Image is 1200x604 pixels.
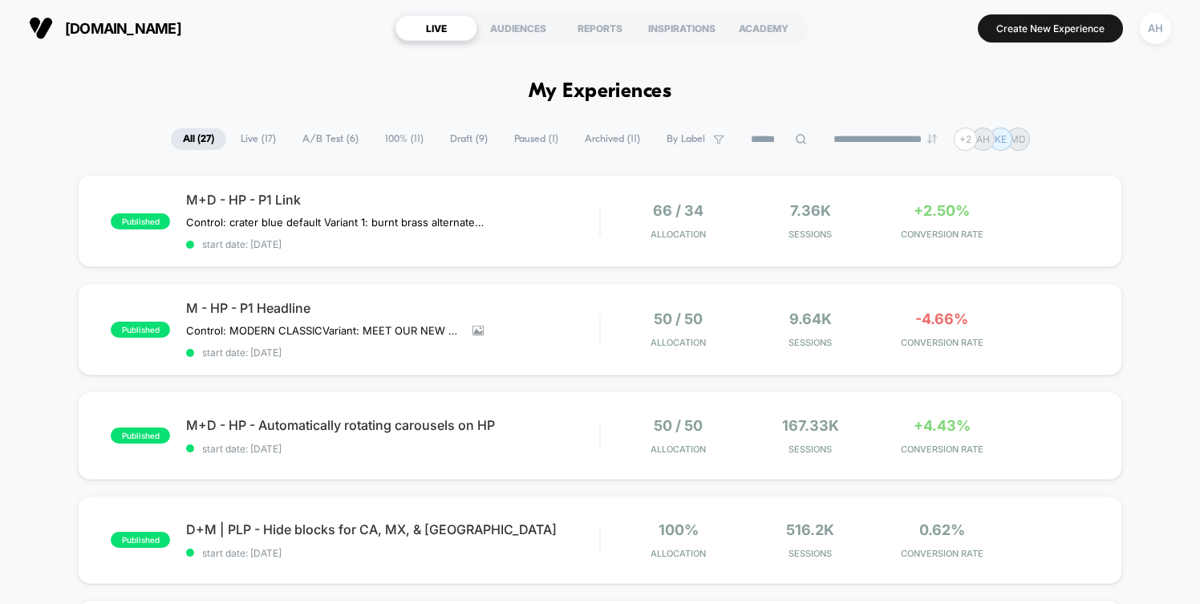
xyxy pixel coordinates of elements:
span: By Label [667,133,705,145]
span: start date: [DATE] [186,547,599,559]
span: 516.2k [786,521,834,538]
span: published [111,322,170,338]
span: M - HP - P1 Headline [186,300,599,316]
span: CONVERSION RATE [880,229,1003,240]
span: A/B Test ( 6 ) [290,128,371,150]
div: AH [1140,13,1171,44]
span: 50 / 50 [654,417,703,434]
p: KE [995,133,1007,145]
h1: My Experiences [529,80,672,103]
span: M+D - HP - P1 Link [186,192,599,208]
span: Live ( 17 ) [229,128,288,150]
span: 167.33k [782,417,839,434]
img: end [927,134,937,144]
span: D+M | PLP - Hide blocks for CA, MX, & [GEOGRAPHIC_DATA] [186,521,599,537]
span: Sessions [748,337,872,348]
span: Control: MODERN CLASSICVariant: MEET OUR NEW SLIP-JOINT [186,324,460,337]
span: CONVERSION RATE [880,444,1003,455]
span: published [111,532,170,548]
p: MD [1010,133,1026,145]
span: Allocation [651,548,706,559]
span: All ( 27 ) [171,128,226,150]
div: REPORTS [559,15,641,41]
div: ACADEMY [723,15,805,41]
span: Control: crater blue default Variant 1: burnt brass alternate colorVariant 2: search results for ... [186,216,484,229]
span: Allocation [651,337,706,348]
span: 100% ( 11 ) [373,128,436,150]
div: AUDIENCES [477,15,559,41]
span: Allocation [651,229,706,240]
span: Archived ( 11 ) [573,128,652,150]
div: INSPIRATIONS [641,15,723,41]
img: Visually logo [29,16,53,40]
span: Allocation [651,444,706,455]
span: start date: [DATE] [186,347,599,359]
span: published [111,428,170,444]
span: Paused ( 1 ) [502,128,570,150]
span: 100% [659,521,699,538]
button: AH [1135,12,1176,45]
span: published [111,213,170,229]
button: Create New Experience [978,14,1123,43]
span: start date: [DATE] [186,443,599,455]
span: 7.36k [790,202,831,219]
p: AH [976,133,990,145]
span: [DOMAIN_NAME] [65,20,181,37]
span: Sessions [748,444,872,455]
span: M+D - HP - Automatically rotating carousels on HP [186,417,599,433]
span: Sessions [748,229,872,240]
span: CONVERSION RATE [880,337,1003,348]
span: 9.64k [789,310,832,327]
span: Draft ( 9 ) [438,128,500,150]
span: +4.43% [914,417,971,434]
span: 50 / 50 [654,310,703,327]
div: + 2 [954,128,977,151]
span: 0.62% [919,521,965,538]
span: CONVERSION RATE [880,548,1003,559]
span: +2.50% [914,202,970,219]
span: Sessions [748,548,872,559]
span: start date: [DATE] [186,238,599,250]
button: [DOMAIN_NAME] [24,15,186,41]
div: LIVE [395,15,477,41]
span: -4.66% [915,310,968,327]
span: 66 / 34 [653,202,703,219]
